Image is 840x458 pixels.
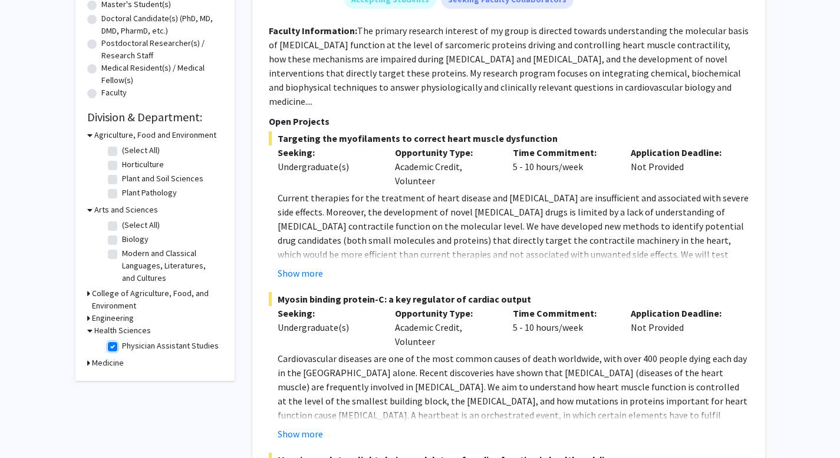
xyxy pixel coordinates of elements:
[278,266,323,280] button: Show more
[622,306,740,349] div: Not Provided
[395,145,495,160] p: Opportunity Type:
[92,312,134,324] h3: Engineering
[513,145,613,160] p: Time Commitment:
[622,145,740,188] div: Not Provided
[122,219,160,231] label: (Select All)
[122,144,160,157] label: (Select All)
[278,427,323,441] button: Show more
[386,145,504,188] div: Academic Credit, Volunteer
[101,37,223,62] label: Postdoctoral Researcher(s) / Research Staff
[101,12,223,37] label: Doctoral Candidate(s) (PhD, MD, DMD, PharmD, etc.)
[278,145,378,160] p: Seeking:
[395,306,495,320] p: Opportunity Type:
[92,357,124,369] h3: Medicine
[278,353,747,449] span: Cardiovascular diseases are one of the most common causes of death worldwide, with over 400 peopl...
[269,114,749,128] p: Open Projects
[513,306,613,320] p: Time Commitment:
[504,306,622,349] div: 5 - 10 hours/week
[122,172,203,185] label: Plant and Soil Sciences
[504,145,622,188] div: 5 - 10 hours/week
[278,160,378,174] div: Undergraduate(s)
[269,25,749,107] fg-read-more: The primary research interest of my group is directed towards understanding the molecular basis o...
[87,110,223,124] h2: Division & Department:
[122,233,149,245] label: Biology
[122,247,220,284] label: Modern and Classical Languages, Literatures, and Cultures
[631,306,731,320] p: Application Deadline:
[122,187,177,199] label: Plant Pathology
[386,306,504,349] div: Academic Credit, Volunteer
[631,145,731,160] p: Application Deadline:
[122,340,219,352] label: Physician Assistant Studies
[101,62,223,87] label: Medical Resident(s) / Medical Fellow(s)
[94,204,158,216] h3: Arts and Sciences
[92,287,223,312] h3: College of Agriculture, Food, and Environment
[278,306,378,320] p: Seeking:
[269,25,357,36] b: Faculty Information:
[9,405,50,449] iframe: Chat
[278,192,749,303] span: Current therapies for the treatment of heart disease and [MEDICAL_DATA] are insufficient and asso...
[269,292,749,306] span: Myosin binding protein-C: a key regulator of cardiac output
[94,324,151,337] h3: Health Sciences
[278,320,378,334] div: Undergraduate(s)
[94,129,216,141] h3: Agriculture, Food and Environment
[101,87,127,99] label: Faculty
[122,158,164,171] label: Horticulture
[269,131,749,145] span: Targeting the myofilaments to correct heart muscle dysfunction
